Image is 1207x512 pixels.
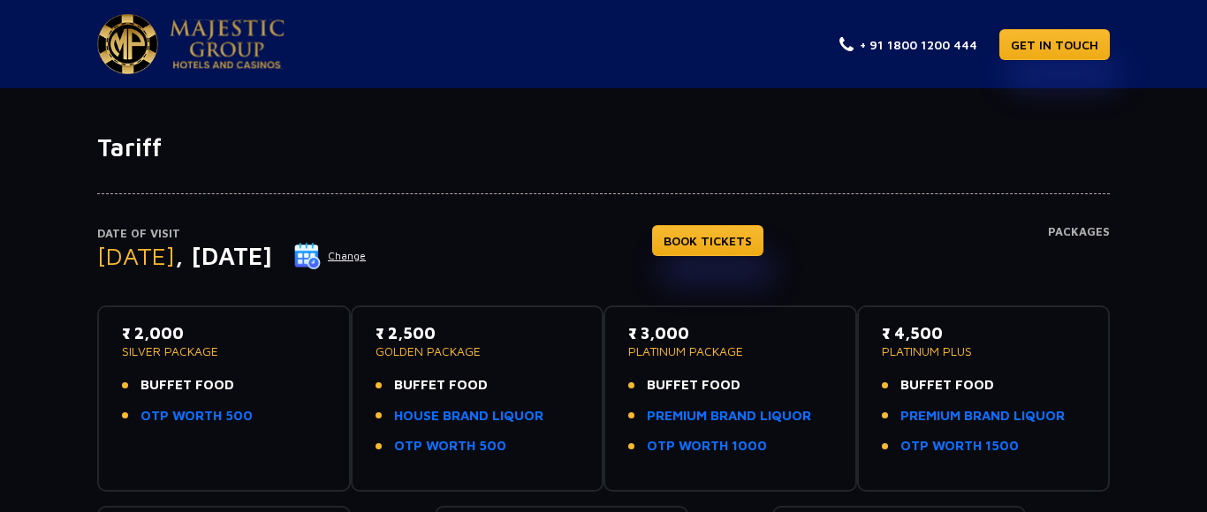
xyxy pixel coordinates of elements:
[900,375,994,395] span: BUFFET FOOD
[900,406,1065,426] a: PREMIUM BRAND LIQUOR
[900,436,1019,456] a: OTP WORTH 1500
[394,406,543,426] a: HOUSE BRAND LIQUOR
[97,225,367,243] p: Date of Visit
[628,345,832,358] p: PLATINUM PACKAGE
[647,436,767,456] a: OTP WORTH 1000
[652,225,763,256] a: BOOK TICKETS
[97,132,1110,162] h1: Tariff
[140,375,234,395] span: BUFFET FOOD
[882,321,1086,345] p: ₹ 4,500
[293,242,367,270] button: Change
[628,321,832,345] p: ₹ 3,000
[122,345,326,358] p: SILVER PACKAGE
[376,321,580,345] p: ₹ 2,500
[394,436,506,456] a: OTP WORTH 500
[140,406,253,426] a: OTP WORTH 500
[170,19,285,69] img: Majestic Pride
[376,345,580,358] p: GOLDEN PACKAGE
[882,345,1086,358] p: PLATINUM PLUS
[394,375,488,395] span: BUFFET FOOD
[1048,225,1110,289] h4: Packages
[97,14,158,74] img: Majestic Pride
[839,35,977,54] a: + 91 1800 1200 444
[122,321,326,345] p: ₹ 2,000
[97,241,175,270] span: [DATE]
[647,375,740,395] span: BUFFET FOOD
[999,29,1110,60] a: GET IN TOUCH
[175,241,272,270] span: , [DATE]
[647,406,811,426] a: PREMIUM BRAND LIQUOR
